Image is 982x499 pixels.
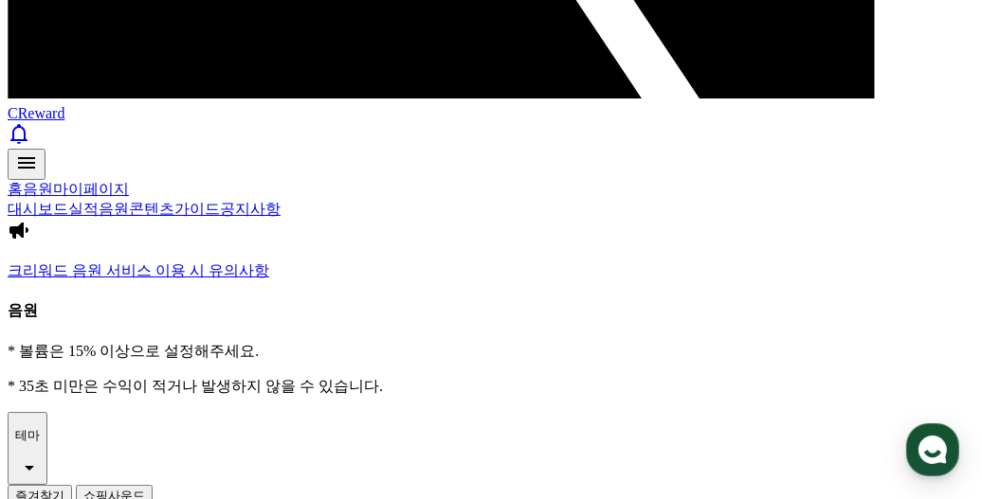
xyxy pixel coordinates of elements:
a: 음원 [99,201,129,217]
a: 홈 [6,342,125,389]
h4: 음원 [8,301,974,321]
a: 음원 [23,181,53,197]
a: 가이드 [174,201,220,217]
p: * 볼륨은 15% 이상으로 설정해주세요. [8,342,974,362]
p: 테마 [15,427,40,444]
a: 크리워드 음원 서비스 이용 시 유의사항 [8,261,974,281]
span: 홈 [60,370,71,385]
a: 설정 [245,342,364,389]
span: 대화 [173,371,196,386]
a: 대화 [125,342,245,389]
button: 테마 [8,412,47,486]
a: 실적 [68,201,99,217]
span: 설정 [293,370,316,385]
a: 공지사항 [220,201,281,217]
a: 콘텐츠 [129,201,174,217]
p: * 35초 미만은 수익이 적거나 발생하지 않을 수 있습니다. [8,377,974,397]
span: CReward [8,105,64,121]
a: 마이페이지 [53,181,129,197]
a: 대시보드 [8,201,68,217]
a: 홈 [8,181,23,197]
a: CReward [8,88,974,121]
